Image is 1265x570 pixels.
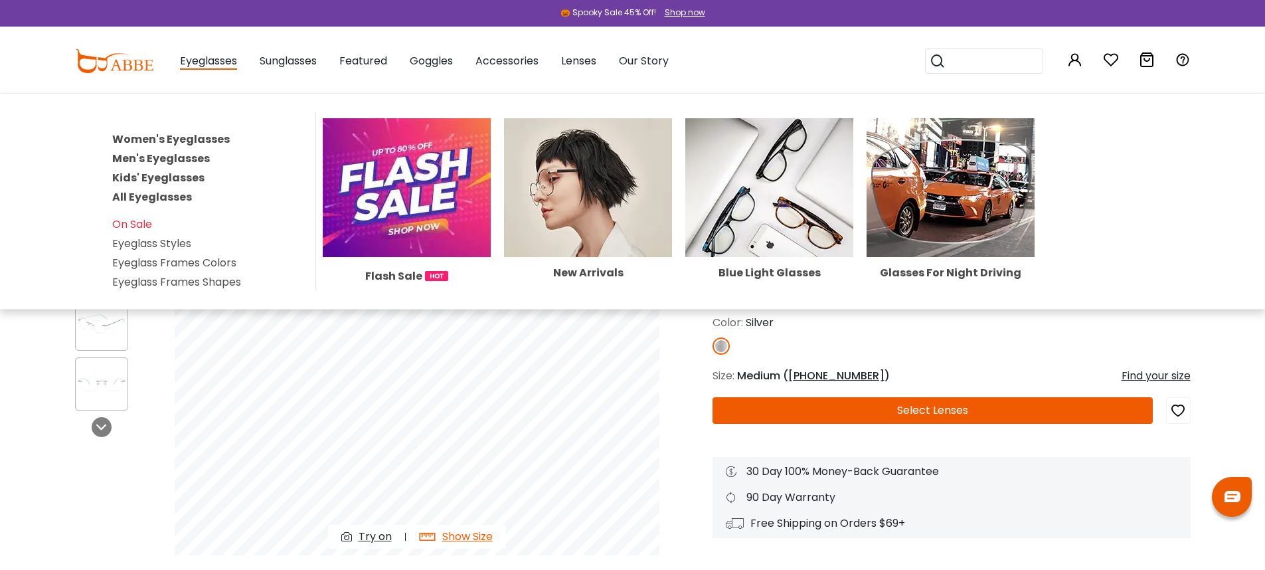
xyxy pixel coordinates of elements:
span: Flash Sale [365,268,422,284]
span: Silver [746,315,774,330]
a: Kids' Eyeglasses [112,170,205,185]
a: Blue Light Glasses [685,179,853,278]
a: Eyeglass Frames Shapes [112,274,241,290]
a: Flash Sale [323,179,491,284]
span: Medium ( ) [737,368,890,383]
span: Color: [713,315,743,330]
a: Eyeglass Styles [112,236,191,251]
span: [PHONE_NUMBER] [788,368,885,383]
a: Men's Eyeglasses [112,151,210,166]
a: On Sale [112,217,152,232]
div: Glasses For Night Driving [867,268,1035,278]
span: Accessories [475,53,539,68]
span: Sunglasses [260,53,317,68]
div: 30 Day 100% Money-Back Guarantee [726,464,1177,480]
img: New Arrivals [504,118,672,257]
span: Eyeglasses [180,53,237,70]
div: Try on [359,529,392,545]
a: Shop now [658,7,705,18]
a: All Eyeglasses [112,189,192,205]
span: Featured [339,53,387,68]
img: Vulgeur Silver Metal Eyeglasses , NosePads Frames from ABBE Glasses [76,311,127,337]
div: 🎃 Spooky Sale 45% Off! [560,7,656,19]
img: 1724998894317IetNH.gif [425,271,448,281]
div: Blue Light Glasses [685,268,853,278]
div: Show Size [442,529,493,545]
button: Select Lenses [713,397,1153,424]
a: Glasses For Night Driving [867,179,1035,278]
img: abbeglasses.com [75,49,153,73]
div: Free Shipping on Orders $69+ [726,516,1177,531]
div: 90 Day Warranty [726,490,1177,506]
div: Find your size [1122,368,1191,384]
a: Women's Eyeglasses [112,132,230,147]
div: New Arrivals [504,268,672,278]
span: Our Story [619,53,669,68]
span: Size: [713,368,734,383]
img: Flash Sale [323,118,491,257]
a: New Arrivals [504,179,672,278]
img: Glasses For Night Driving [867,118,1035,257]
img: Blue Light Glasses [685,118,853,257]
a: Eyeglass Frames Colors [112,255,236,270]
img: Vulgeur Silver Metal Eyeglasses , NosePads Frames from ABBE Glasses [76,371,127,397]
div: Shop now [665,7,705,19]
span: Lenses [561,53,596,68]
span: Goggles [410,53,453,68]
img: chat [1224,491,1240,502]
